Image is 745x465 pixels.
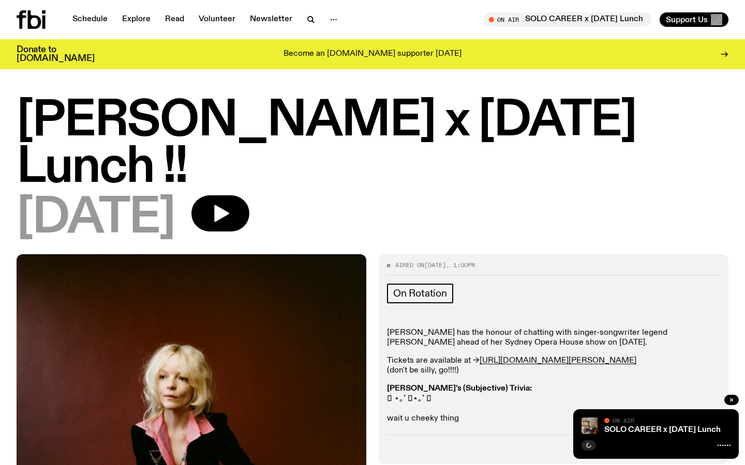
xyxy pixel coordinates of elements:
a: SOLO CAREER x [DATE] Lunch [604,426,721,434]
img: solo career 4 slc [582,417,598,434]
p: 𓇼 ⋆｡˚ 𓆝⋆｡˚ 𓇼 wait u cheeky thing [387,384,720,424]
a: [URL][DOMAIN_NAME][PERSON_NAME] [480,357,636,365]
p: Become an [DOMAIN_NAME] supporter [DATE] [284,50,461,59]
span: , 1:00pm [446,261,475,269]
span: [DATE] [17,195,175,242]
a: Read [159,12,190,27]
a: Schedule [66,12,114,27]
a: On Rotation [387,284,453,303]
button: On AirSOLO CAREER x [DATE] Lunch [484,12,651,27]
p: Tickets are available at → (don't be silly, go!!!!) [387,356,720,376]
span: Aired on [395,261,424,269]
span: [DATE] [424,261,446,269]
span: On Rotation [393,288,447,299]
button: Support Us [660,12,728,27]
span: Support Us [666,15,708,24]
a: Newsletter [244,12,299,27]
a: Volunteer [192,12,242,27]
span: On Air [613,417,634,424]
h1: [PERSON_NAME] x [DATE] Lunch !! [17,98,728,191]
a: Explore [116,12,157,27]
h3: Donate to [DOMAIN_NAME] [17,45,95,63]
strong: [PERSON_NAME]'s (Subjective) Trivia: [387,384,532,393]
p: [PERSON_NAME] has the honour of chatting with singer-songwriter legend [PERSON_NAME] ahead of her... [387,328,720,348]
